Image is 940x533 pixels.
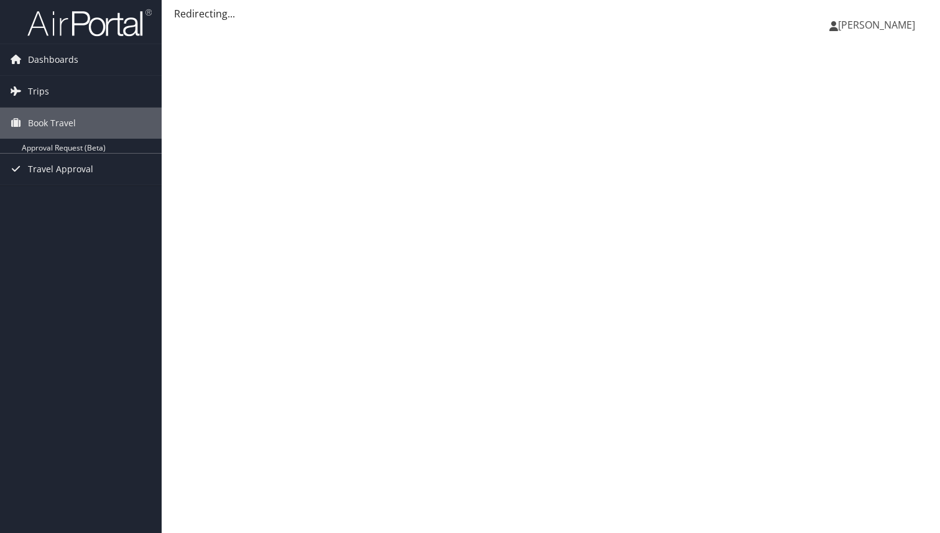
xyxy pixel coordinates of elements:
[28,76,49,107] span: Trips
[28,108,76,139] span: Book Travel
[838,18,915,32] span: [PERSON_NAME]
[28,44,78,75] span: Dashboards
[27,8,152,37] img: airportal-logo.png
[28,154,93,185] span: Travel Approval
[829,6,928,44] a: [PERSON_NAME]
[174,6,928,21] div: Redirecting...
